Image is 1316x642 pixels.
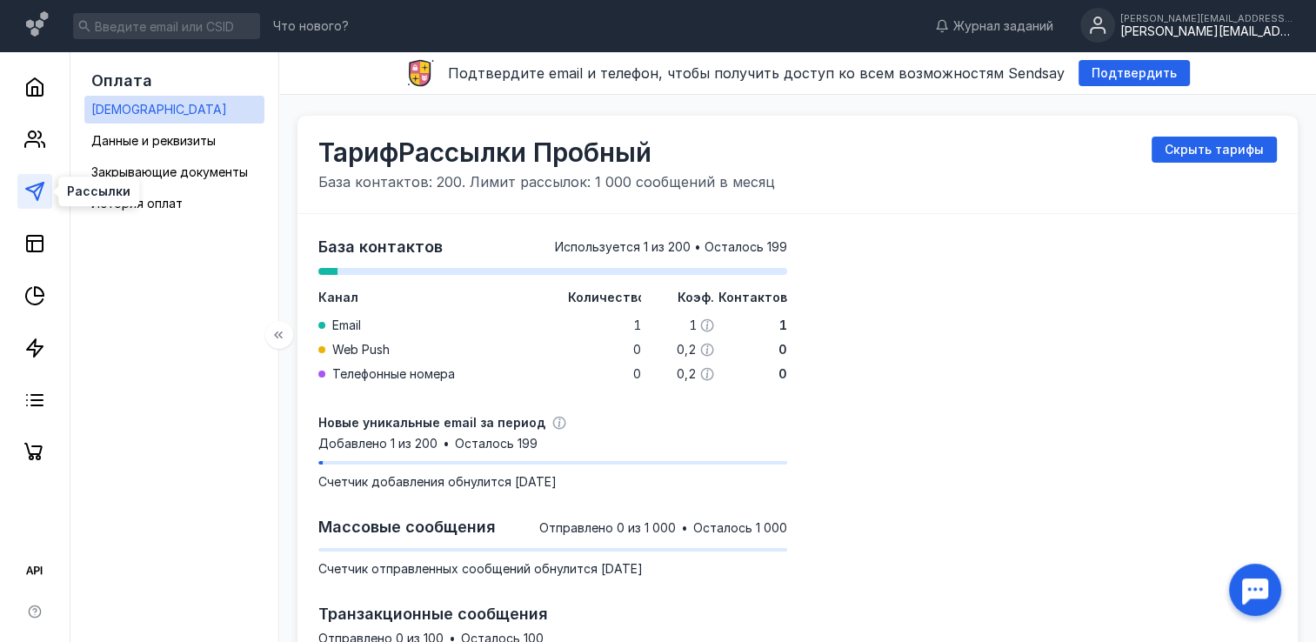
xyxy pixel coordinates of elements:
span: • [443,438,450,450]
div: [PERSON_NAME][EMAIL_ADDRESS][DOMAIN_NAME] [1120,13,1294,23]
span: 0,2 [677,341,697,358]
span: Закрывающие документы [91,164,248,179]
span: • [681,522,688,534]
span: 1 [633,317,641,334]
span: База контактов: 200. Лимит рассылок: 1 000 сообщений в месяц [318,171,775,192]
span: 1 [689,317,697,334]
span: Оплата [91,71,152,90]
span: Подтвердите email и телефон, чтобы получить доступ ко всем возможностям Sendsay [448,64,1065,82]
span: 0,2 [677,365,697,383]
button: Подтвердить [1079,60,1190,86]
span: [DEMOGRAPHIC_DATA] [91,102,227,117]
span: Рассылки [67,185,130,197]
div: [PERSON_NAME][EMAIL_ADDRESS][DOMAIN_NAME] [1120,24,1294,39]
span: Данные и реквизиты [91,133,216,148]
span: Email [332,317,361,334]
a: История оплат [84,190,264,217]
span: База контактов [318,237,443,256]
span: Контактов [718,290,787,304]
span: 0 [633,365,641,383]
span: Web Push [332,341,390,358]
span: Коэф. [678,290,714,304]
span: Телефонные номера [332,365,455,383]
span: Журнал заданий [953,17,1053,35]
span: из 200 [651,238,691,256]
span: Количество [568,290,645,304]
a: Закрывающие документы [84,158,264,186]
span: Что нового? [273,20,349,32]
span: Подтвердить [1092,66,1177,81]
span: Используется 1 [555,238,648,256]
span: Cчетчик отправленных сообщений обнулится [DATE] [318,561,643,576]
span: • [694,241,701,253]
span: Канал [318,290,358,304]
span: Отправлено 0 из 1 000 [539,519,676,537]
span: 0 [778,341,787,358]
span: Транзакционные сообщения [318,605,548,623]
input: Введите email или CSID [73,13,260,39]
span: Массовые сообщения [318,518,496,536]
span: Осталось 199 [455,435,538,452]
span: 1 [779,317,787,334]
span: Скрыть тарифы [1165,143,1264,157]
span: Осталось 199 [705,238,787,256]
button: Скрыть тарифы [1152,137,1277,163]
span: Осталось 1 000 [693,519,787,537]
a: Что нового? [264,20,357,32]
span: Тариф Рассылки Пробный [318,137,775,168]
a: Данные и реквизиты [84,127,264,155]
span: Счетчик добавления обнулится [DATE] [318,474,557,489]
span: Новые уникальные email за период [318,414,545,431]
span: 0 [778,365,787,383]
a: [DEMOGRAPHIC_DATA] [84,96,264,124]
a: Журнал заданий [926,17,1062,35]
span: Добавлено 1 из 200 [318,435,438,452]
span: 0 [633,341,641,358]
